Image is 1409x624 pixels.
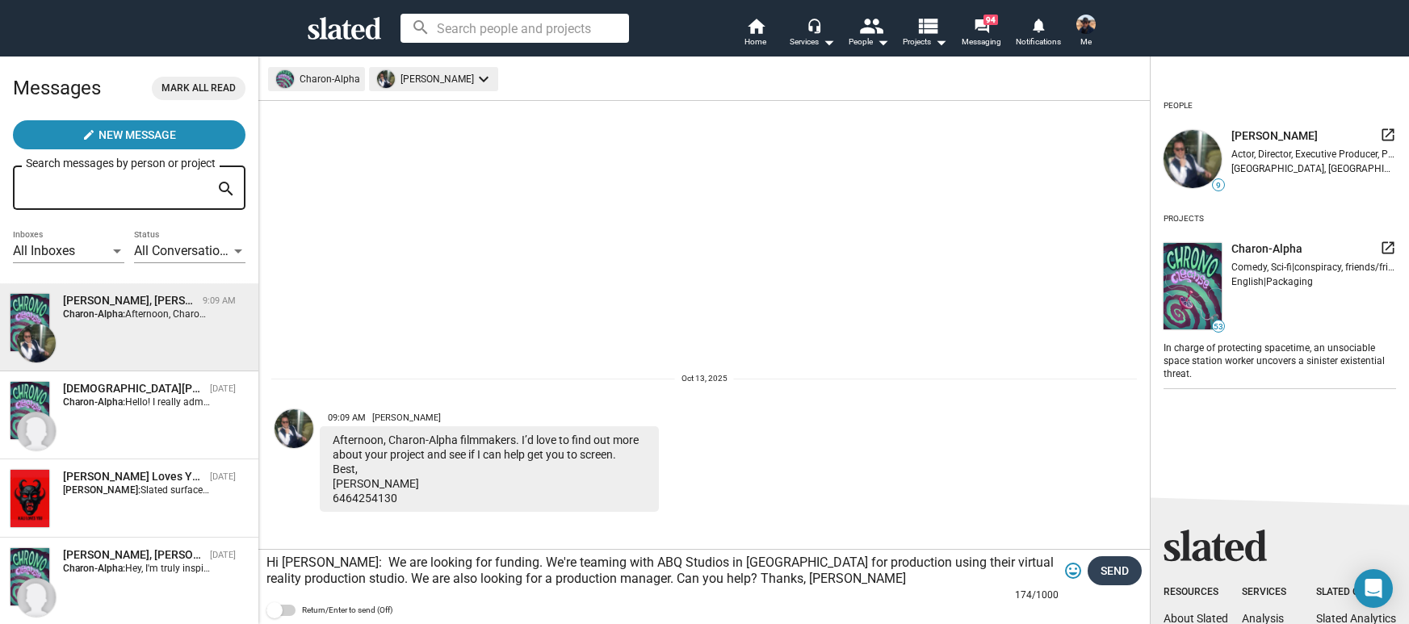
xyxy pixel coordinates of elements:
span: Return/Enter to send (Off) [302,601,392,620]
input: Search people and projects [400,14,629,43]
div: Resources [1164,586,1228,599]
span: Send [1101,556,1129,585]
span: [PERSON_NAME] [372,413,441,423]
img: undefined [377,70,395,88]
span: [PERSON_NAME] [1231,128,1318,144]
span: 09:09 AM [328,413,366,423]
strong: [PERSON_NAME]: [63,484,140,496]
time: 9:09 AM [203,295,236,306]
span: Home [744,32,766,52]
mat-icon: arrow_drop_down [819,32,838,52]
span: Charon-Alpha [1231,241,1302,257]
button: People [841,16,897,52]
div: Services [790,32,835,52]
div: Afternoon, Charon-Alpha filmmakers. I’d love to find out more about your project and see if I can... [320,426,659,512]
span: Me [1080,32,1092,52]
span: Messaging [962,32,1001,52]
a: 94Messaging [954,16,1010,52]
img: Cary Sandoval [17,324,56,362]
time: [DATE] [210,383,236,394]
mat-icon: tag_faces [1063,561,1083,580]
span: Packaging [1266,276,1313,287]
span: 9 [1213,181,1224,191]
div: Cary Sandoval, Charon-Alpha [63,293,196,308]
div: People [1164,94,1193,117]
span: Projects [903,32,947,52]
span: Mark all read [161,80,236,97]
button: Mark all read [152,77,245,100]
mat-icon: home [746,16,765,36]
a: Notifications [1010,16,1067,52]
div: Slated Group [1316,586,1396,599]
img: Cary Sandoval [275,409,313,448]
div: Open Intercom Messenger [1354,569,1393,608]
div: Actor, Director, Executive Producer, Producer, Writer [1231,149,1396,160]
strong: Charon-Alpha: [63,563,125,574]
mat-icon: notifications [1030,17,1046,32]
mat-icon: launch [1380,240,1396,256]
span: 94 [983,15,998,25]
div: In charge of protecting spacetime, an unsociable space station worker uncovers a sinister existen... [1164,339,1396,381]
div: Projects [1164,207,1204,230]
span: Afternoon, Charon-Alpha filmmakers. I’d love to find out more about your project and see if I can... [125,308,800,320]
span: All Conversations [134,243,233,258]
h2: Messages [13,69,101,107]
span: Comedy, Sci-fi [1231,262,1292,273]
button: Jose AltonagaMe [1067,11,1105,53]
mat-hint: 174/1000 [1015,589,1059,602]
span: Slated surfaced [PERSON_NAME] Loves You as a match for my Director interest. I would love to read... [140,484,662,496]
mat-icon: search [216,177,236,202]
div: Muhammad Albany, Charon-Alpha [63,381,203,396]
span: New Message [99,120,176,149]
div: [GEOGRAPHIC_DATA], [GEOGRAPHIC_DATA], [GEOGRAPHIC_DATA] [1231,163,1396,174]
time: [DATE] [210,550,236,560]
img: Jose Altonaga [1076,15,1096,34]
div: Services [1242,586,1302,599]
span: | [1292,262,1294,273]
img: Kate Winter [17,578,56,617]
button: Send [1088,556,1142,585]
a: Cary Sandoval [271,406,317,515]
div: People [849,32,889,52]
div: Kate Winter, Charon-Alpha [63,547,203,563]
span: Notifications [1016,32,1061,52]
img: Muhammad Albany [17,412,56,450]
mat-icon: forum [974,18,989,33]
span: All Inboxes [13,243,75,258]
a: Home [728,16,784,52]
mat-icon: arrow_drop_down [931,32,950,52]
mat-icon: create [82,128,95,141]
img: undefined [1164,130,1222,188]
img: undefined [1164,243,1222,329]
div: Kali Loves You [63,469,203,484]
button: Projects [897,16,954,52]
span: 53 [1213,322,1224,332]
mat-icon: keyboard_arrow_down [474,69,493,89]
img: Charon-Alpha [10,294,49,351]
time: [DATE] [210,471,236,482]
span: | [1264,276,1266,287]
span: English [1231,276,1264,287]
strong: Charon-Alpha: [63,396,125,408]
mat-chip: [PERSON_NAME] [369,67,498,91]
button: Services [784,16,841,52]
img: Charon-Alpha [10,548,49,605]
img: Kali Loves You [10,470,49,527]
button: New Message [13,120,245,149]
strong: Charon-Alpha: [63,308,125,320]
mat-icon: launch [1380,127,1396,143]
mat-icon: arrow_drop_down [873,32,892,52]
mat-icon: view_list [915,14,938,37]
mat-icon: headset_mic [807,18,821,32]
img: Charon-Alpha [10,382,49,439]
mat-icon: people [858,14,882,37]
